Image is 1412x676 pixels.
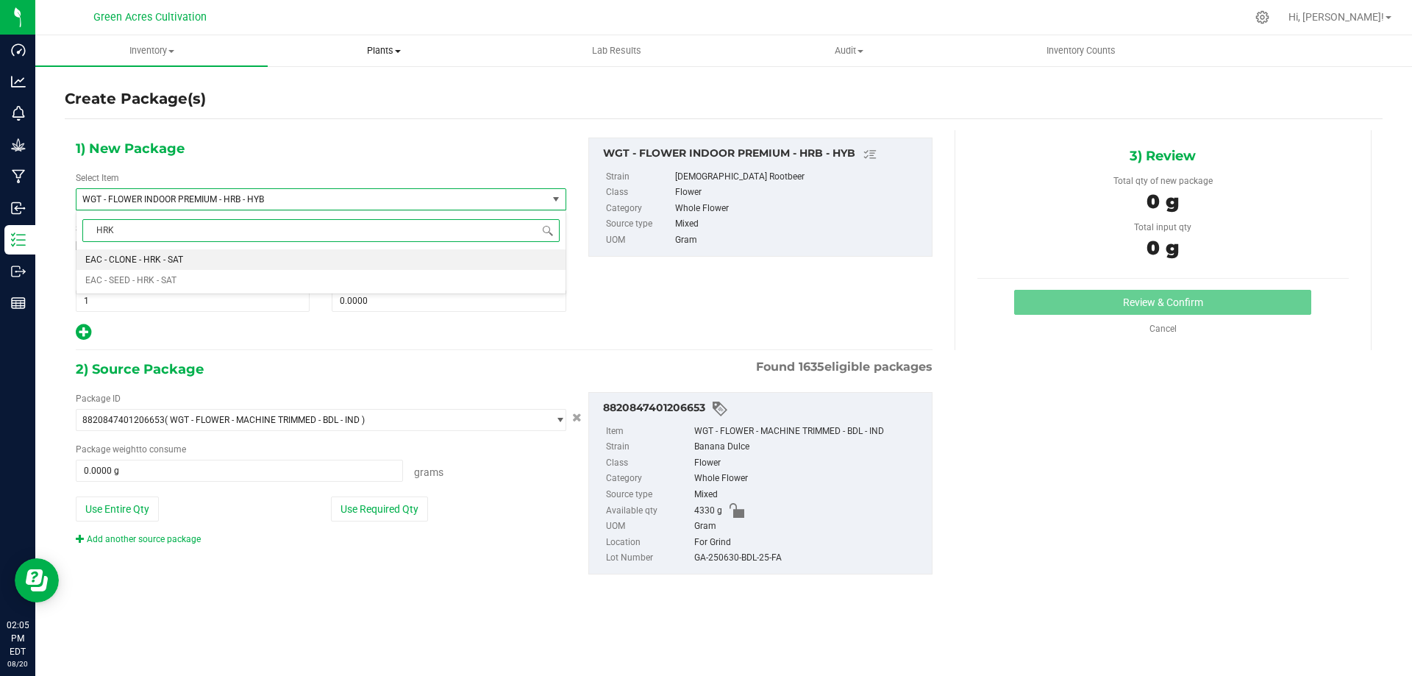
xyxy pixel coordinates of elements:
[606,535,691,551] label: Location
[694,519,924,535] div: Gram
[1027,44,1135,57] span: Inventory Counts
[76,171,119,185] label: Select Item
[35,35,268,66] a: Inventory
[1130,145,1196,167] span: 3) Review
[76,138,185,160] span: 1) New Package
[268,44,499,57] span: Plants
[11,43,26,57] inline-svg: Dashboard
[11,106,26,121] inline-svg: Monitoring
[694,424,924,440] div: WGT - FLOWER - MACHINE TRIMMED - BDL - IND
[11,201,26,216] inline-svg: Inbound
[606,201,672,217] label: Category
[11,232,26,247] inline-svg: Inventory
[1014,290,1311,315] button: Review & Confirm
[603,146,924,163] div: WGT - FLOWER INDOOR PREMIUM - HRB - HYB
[732,35,965,66] a: Audit
[1147,236,1179,260] span: 0 g
[572,44,661,57] span: Lab Results
[268,35,500,66] a: Plants
[733,44,964,57] span: Audit
[7,658,29,669] p: 08/20
[694,455,924,472] div: Flower
[965,35,1197,66] a: Inventory Counts
[603,400,924,418] div: 8820847401206653
[93,11,207,24] span: Green Acres Cultivation
[1134,222,1191,232] span: Total input qty
[694,439,924,455] div: Banana Dulce
[500,35,732,66] a: Lab Results
[694,471,924,487] div: Whole Flower
[1147,190,1179,213] span: 0 g
[675,216,924,232] div: Mixed
[756,358,933,376] span: Found eligible packages
[675,232,924,249] div: Gram
[1253,10,1272,24] div: Manage settings
[76,534,201,544] a: Add another source package
[11,138,26,152] inline-svg: Grow
[694,535,924,551] div: For Grind
[606,550,691,566] label: Lot Number
[568,408,586,429] button: Cancel button
[11,296,26,310] inline-svg: Reports
[606,439,691,455] label: Strain
[606,487,691,503] label: Source type
[82,194,523,204] span: WGT - FLOWER INDOOR PREMIUM - HRB - HYB
[331,497,428,522] button: Use Required Qty
[11,169,26,184] inline-svg: Manufacturing
[11,264,26,279] inline-svg: Outbound
[1113,176,1213,186] span: Total qty of new package
[606,503,691,519] label: Available qty
[1288,11,1384,23] span: Hi, [PERSON_NAME]!
[15,558,59,602] iframe: Resource center
[1149,324,1177,334] a: Cancel
[547,189,566,210] span: select
[606,216,672,232] label: Source type
[799,360,824,374] span: 1635
[606,471,691,487] label: Category
[11,74,26,89] inline-svg: Analytics
[675,169,924,185] div: [DEMOGRAPHIC_DATA] Rootbeer
[76,497,159,522] button: Use Entire Qty
[675,201,924,217] div: Whole Flower
[606,455,691,472] label: Class
[606,169,672,185] label: Strain
[694,503,722,519] span: 4330 g
[606,519,691,535] label: UOM
[694,487,924,503] div: Mixed
[606,424,691,440] label: Item
[7,619,29,658] p: 02:05 PM EDT
[65,88,206,110] h4: Create Package(s)
[414,466,443,478] span: Grams
[606,185,672,201] label: Class
[35,44,268,57] span: Inventory
[606,232,672,249] label: UOM
[675,185,924,201] div: Flower
[694,550,924,566] div: GA-250630-BDL-25-FA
